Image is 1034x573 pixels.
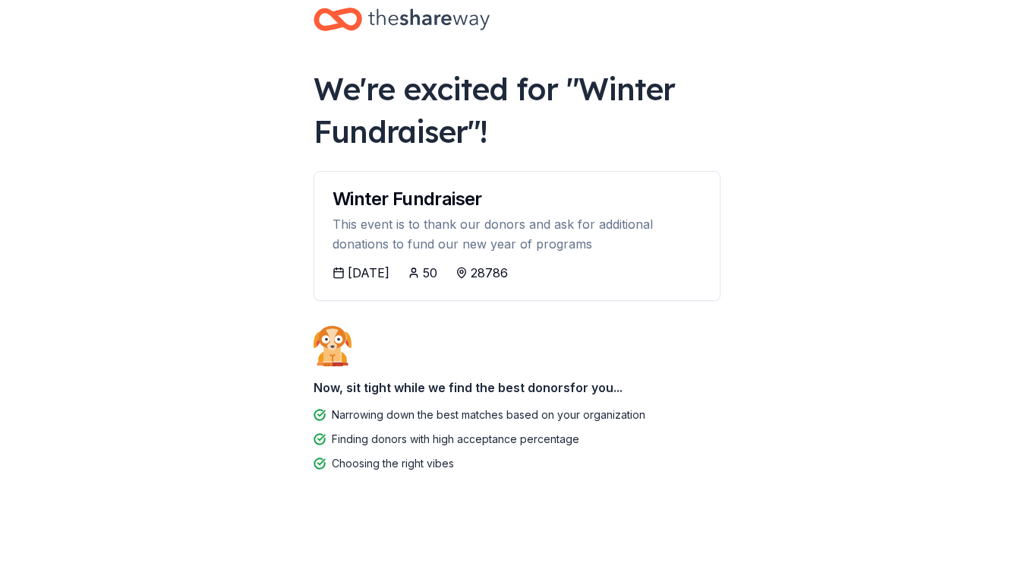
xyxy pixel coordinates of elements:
[314,325,351,366] img: Dog waiting patiently
[332,454,454,473] div: Choosing the right vibes
[471,264,508,282] div: 28786
[333,190,701,208] div: Winter Fundraiser
[314,372,720,403] div: Now, sit tight while we find the best donors for you...
[332,406,645,424] div: Narrowing down the best matches based on your organization
[333,214,701,255] div: This event is to thank our donors and ask for additional donations to fund our new year of programs
[348,264,389,282] div: [DATE]
[332,430,579,448] div: Finding donors with high acceptance percentage
[314,68,720,153] div: We're excited for " Winter Fundraiser "!
[423,264,437,282] div: 50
